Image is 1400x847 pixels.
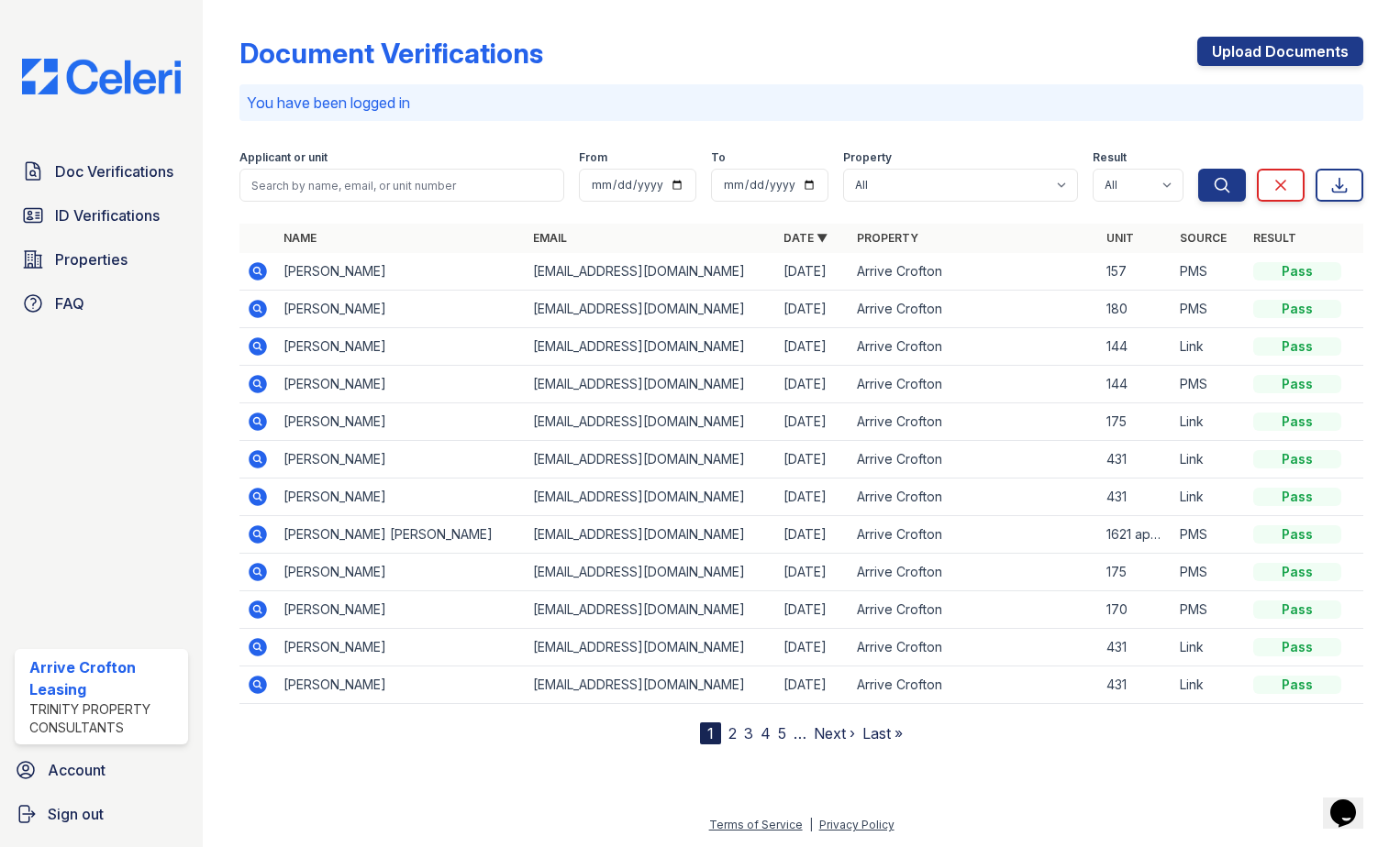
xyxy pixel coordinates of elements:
td: [PERSON_NAME] [276,554,526,591]
td: [EMAIL_ADDRESS][DOMAIN_NAME] [526,591,775,629]
div: Pass [1253,450,1341,468]
td: [EMAIL_ADDRESS][DOMAIN_NAME] [526,516,775,554]
td: [DATE] [776,591,850,629]
td: PMS [1172,554,1246,591]
td: Link [1172,666,1246,704]
label: Applicant or unit [239,150,328,165]
td: 431 [1099,629,1172,666]
td: [DATE] [776,291,850,328]
a: Email [533,231,567,245]
div: Pass [1253,375,1341,393]
td: Arrive Crofton [850,666,1099,704]
td: [EMAIL_ADDRESS][DOMAIN_NAME] [526,478,775,516]
a: 2 [728,724,737,742]
td: PMS [1172,591,1246,629]
td: [DATE] [776,478,850,516]
p: You have been logged in [247,92,1356,114]
td: [EMAIL_ADDRESS][DOMAIN_NAME] [526,403,775,441]
td: [DATE] [776,328,850,366]
td: [PERSON_NAME] [276,328,526,366]
td: [PERSON_NAME] [276,629,526,666]
img: CE_Logo_Blue-a8612792a0a2168367f1c8372b55b34899dd931a85d93a1a3d3e32e68fde9ad4.png [7,59,195,94]
td: 1621 apart. 170 [1099,516,1172,554]
td: [DATE] [776,516,850,554]
div: Arrive Crofton Leasing [29,656,181,700]
td: [PERSON_NAME] [PERSON_NAME] [276,516,526,554]
td: PMS [1172,366,1246,403]
a: ID Verifications [15,197,188,234]
td: Link [1172,441,1246,478]
td: Arrive Crofton [850,328,1099,366]
td: Link [1172,403,1246,441]
td: [PERSON_NAME] [276,441,526,478]
td: [DATE] [776,629,850,666]
td: [EMAIL_ADDRESS][DOMAIN_NAME] [526,366,775,403]
td: Arrive Crofton [850,591,1099,629]
div: 1 [700,722,721,744]
span: Doc Verifications [55,160,173,182]
td: [EMAIL_ADDRESS][DOMAIN_NAME] [526,291,775,328]
label: Result [1093,150,1127,165]
td: Arrive Crofton [850,253,1099,291]
div: Pass [1253,262,1341,280]
a: Properties [15,241,188,278]
td: [PERSON_NAME] [276,478,526,516]
td: [PERSON_NAME] [276,591,526,629]
div: Pass [1253,525,1341,544]
td: [PERSON_NAME] [276,253,526,291]
a: Doc Verifications [15,153,188,190]
div: Pass [1253,676,1341,694]
div: Pass [1253,600,1341,619]
span: Properties [55,248,128,270]
td: [DATE] [776,366,850,403]
div: Pass [1253,300,1341,318]
div: Trinity Property Consultants [29,700,181,737]
a: Last » [862,724,903,742]
td: Arrive Crofton [850,629,1099,666]
td: 157 [1099,253,1172,291]
a: FAQ [15,285,188,322]
td: [DATE] [776,441,850,478]
div: Document Verifications [239,37,543,70]
span: Sign out [48,803,104,825]
td: PMS [1172,291,1246,328]
td: 170 [1099,591,1172,629]
td: [DATE] [776,403,850,441]
td: [EMAIL_ADDRESS][DOMAIN_NAME] [526,629,775,666]
td: [PERSON_NAME] [276,291,526,328]
td: [PERSON_NAME] [276,403,526,441]
td: [EMAIL_ADDRESS][DOMAIN_NAME] [526,328,775,366]
td: [EMAIL_ADDRESS][DOMAIN_NAME] [526,253,775,291]
div: Pass [1253,488,1341,506]
button: Sign out [7,796,195,832]
div: Pass [1253,337,1341,356]
div: Pass [1253,412,1341,431]
td: Link [1172,629,1246,666]
a: Name [283,231,317,245]
a: Unit [1106,231,1134,245]
td: 180 [1099,291,1172,328]
a: Result [1253,231,1296,245]
td: 175 [1099,403,1172,441]
a: Next › [814,724,855,742]
a: 4 [761,724,771,742]
td: 144 [1099,328,1172,366]
td: [EMAIL_ADDRESS][DOMAIN_NAME] [526,666,775,704]
td: 144 [1099,366,1172,403]
td: 431 [1099,666,1172,704]
iframe: chat widget [1323,774,1382,829]
label: To [711,150,726,165]
a: Terms of Service [709,818,803,831]
a: 3 [744,724,753,742]
span: ID Verifications [55,204,160,226]
td: Link [1172,478,1246,516]
td: Arrive Crofton [850,366,1099,403]
a: Date ▼ [783,231,828,245]
span: Account [48,759,106,781]
td: [EMAIL_ADDRESS][DOMAIN_NAME] [526,554,775,591]
td: Arrive Crofton [850,291,1099,328]
td: [DATE] [776,554,850,591]
td: 431 [1099,441,1172,478]
a: Property [857,231,918,245]
a: Upload Documents [1197,37,1363,66]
